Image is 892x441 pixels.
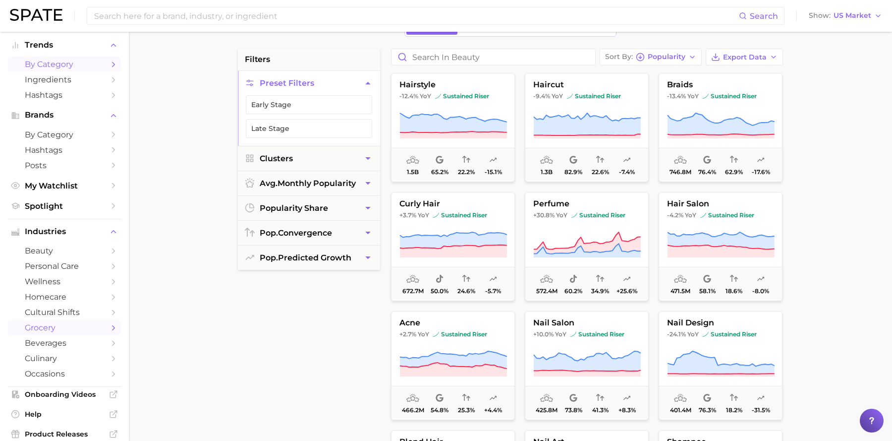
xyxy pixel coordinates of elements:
button: curly hair+3.7% YoYsustained risersustained riser672.7m50.0%24.6%-5.7% [391,192,515,301]
span: filters [245,54,270,65]
button: Clusters [238,146,380,171]
span: 65.2% [431,169,448,176]
span: 76.4% [698,169,716,176]
span: 466.2m [402,407,424,414]
img: SPATE [10,9,62,21]
button: acne+2.7% YoYsustained risersustained riser466.2m54.8%25.3%+4.4% [391,311,515,420]
span: average monthly popularity: Very High Popularity [674,273,687,285]
span: 746.8m [669,169,691,176]
span: popularity predicted growth: Uncertain [489,154,497,166]
span: My Watchlist [25,181,104,190]
span: average monthly popularity: Very High Popularity [406,154,419,166]
span: popularity convergence: Very Low Convergence [730,273,738,285]
span: YoY [555,330,566,338]
img: sustained riser [567,93,573,99]
span: Help [25,410,104,419]
span: popularity convergence: Low Convergence [596,154,604,166]
span: 425.8m [536,407,557,414]
img: sustained riser [435,93,441,99]
button: nail salon+10.0% YoYsustained risersustained riser425.8m73.8%41.3%+8.3% [525,311,649,420]
span: popularity share: TikTok [436,273,444,285]
span: personal care [25,261,104,271]
span: Hashtags [25,90,104,100]
span: popularity predicted growth: Very Likely [623,392,631,404]
span: average monthly popularity: Very High Popularity [406,273,419,285]
span: curly hair [391,199,514,208]
button: Export Data [706,49,783,65]
span: 18.2% [726,407,742,414]
button: Brands [8,108,121,123]
span: -9.4% [533,92,550,100]
button: Sort ByPopularity [600,49,702,65]
button: Late Stage [246,119,372,138]
span: +8.3% [618,407,636,414]
span: popularity convergence: High Convergence [730,154,738,166]
button: Trends [8,38,121,53]
input: Search here for a brand, industry, or ingredient [93,7,739,24]
span: YoY [420,92,431,100]
span: average monthly popularity: Very High Popularity [540,392,553,404]
span: YoY [552,92,563,100]
span: sustained riser [435,92,489,100]
span: Posts [25,161,104,170]
span: Brands [25,111,104,120]
button: perfume+30.8% YoYsustained risersustained riser572.4m60.2%34.9%+25.6% [525,192,649,301]
a: My Watchlist [8,178,121,193]
span: +4.4% [484,407,502,414]
img: sustained riser [571,212,577,218]
span: acne [391,318,514,327]
span: -15.1% [485,169,502,176]
button: popularity share [238,196,380,220]
abbr: popularity index [260,228,278,238]
span: popularity share: Google [569,154,577,166]
span: 58.1% [699,288,716,295]
span: YoY [418,211,429,219]
a: beauty [8,243,121,258]
span: +30.8% [533,211,555,219]
a: Hashtags [8,142,121,158]
a: Posts [8,158,121,173]
abbr: popularity index [260,253,278,262]
span: average monthly popularity: Very High Popularity [406,392,419,404]
span: Hashtags [25,145,104,155]
a: beverages [8,335,121,351]
a: Spotlight [8,198,121,214]
span: YoY [687,92,699,100]
a: wellness [8,274,121,289]
span: 22.6% [592,169,609,176]
img: sustained riser [433,331,439,337]
span: 76.3% [699,407,716,414]
span: 60.2% [564,288,582,295]
span: Ingredients [25,75,104,84]
span: sustained riser [571,211,625,219]
span: Sort By [605,54,633,60]
span: YoY [685,211,696,219]
span: homecare [25,292,104,302]
span: average monthly popularity: Very High Popularity [674,154,687,166]
span: braids [659,80,782,89]
a: by Category [8,127,121,142]
span: -17.6% [752,169,770,176]
a: Ingredients [8,72,121,87]
span: popularity convergence: Medium Convergence [596,392,604,404]
span: Preset Filters [260,78,314,88]
span: popularity predicted growth: Uncertain [757,154,765,166]
span: by Category [25,60,104,69]
span: -7.4% [619,169,635,176]
span: sustained riser [433,330,487,338]
button: ShowUS Market [806,9,885,22]
span: popularity share: TikTok [569,273,577,285]
button: avg.monthly popularity [238,171,380,195]
span: 672.7m [402,288,424,295]
span: average monthly popularity: Very High Popularity [540,154,553,166]
abbr: average [260,179,278,188]
span: beauty [25,246,104,255]
span: +2.7% [399,330,416,338]
span: popularity convergence: Very Low Convergence [730,392,738,404]
span: Trends [25,41,104,50]
a: homecare [8,289,121,305]
span: 572.4m [536,288,557,295]
span: predicted growth [260,253,351,262]
span: wellness [25,277,104,286]
span: popularity share: Google [569,392,577,404]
